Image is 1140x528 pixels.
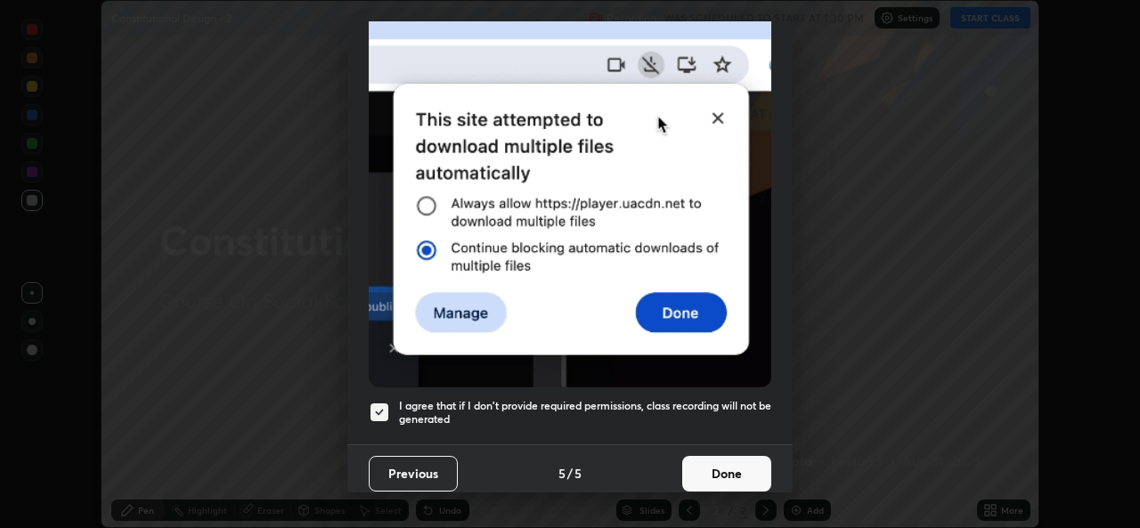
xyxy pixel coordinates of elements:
[567,464,573,483] h4: /
[369,456,458,491] button: Previous
[574,464,582,483] h4: 5
[558,464,566,483] h4: 5
[399,399,771,426] h5: I agree that if I don't provide required permissions, class recording will not be generated
[682,456,771,491] button: Done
